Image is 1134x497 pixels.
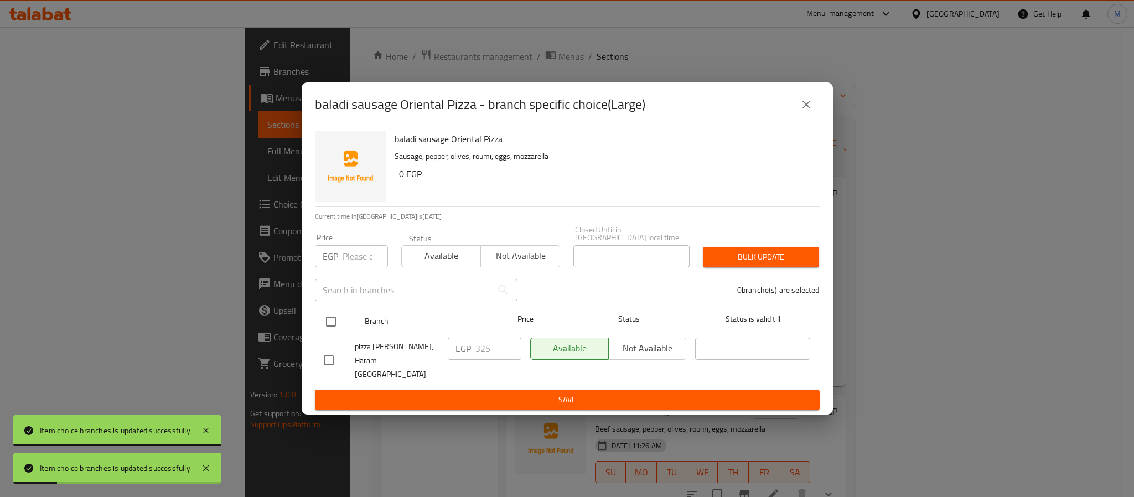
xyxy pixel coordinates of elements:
p: 0 branche(s) are selected [737,284,820,296]
span: Status is valid till [695,312,810,326]
p: Current time in [GEOGRAPHIC_DATA] is [DATE] [315,211,820,221]
h6: baladi sausage Oriental Pizza [395,131,811,147]
span: Price [489,312,562,326]
h6: 0 EGP [399,166,811,182]
img: baladi sausage Oriental Pizza [315,131,386,202]
p: Sausage, pepper, olives, roumi, eggs, mozzarella [395,149,811,163]
span: Status [571,312,686,326]
h2: baladi sausage Oriental Pizza - branch specific choice(Large) [315,96,645,113]
button: Available [401,245,481,267]
input: Please enter price [343,245,388,267]
button: Save [315,390,820,410]
button: close [793,91,820,118]
p: EGP [455,342,471,355]
button: Bulk update [703,247,819,267]
input: Please enter price [475,338,521,360]
div: Item choice branches is updated successfully [40,462,190,474]
span: Available [406,248,477,264]
span: Save [324,393,811,407]
span: Branch [365,314,480,328]
span: Not available [485,248,556,264]
span: Bulk update [712,250,810,264]
input: Search in branches [315,279,492,301]
p: EGP [323,250,338,263]
span: pizza [PERSON_NAME], Haram - [GEOGRAPHIC_DATA] [355,340,439,381]
button: Not available [480,245,560,267]
div: Item choice branches is updated successfully [40,424,190,437]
